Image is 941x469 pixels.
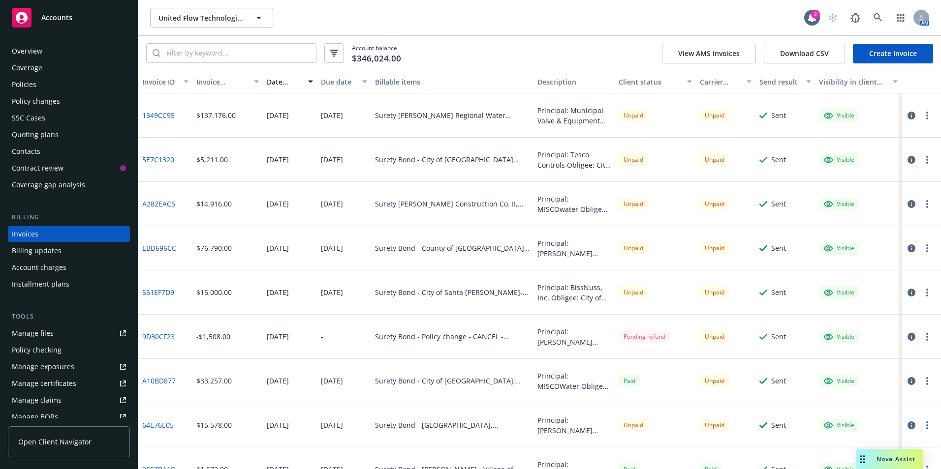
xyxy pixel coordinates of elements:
[267,287,289,297] div: [DATE]
[375,243,530,253] div: Surety Bond - County of [GEOGRAPHIC_DATA], [GEOGRAPHIC_DATA]-Performance & Payment Bond - SPA1510...
[8,226,130,242] a: Invoices
[619,153,648,166] div: Unpaid
[196,77,248,87] div: Invoice amount
[8,127,130,143] a: Quoting plans
[375,199,530,209] div: Surety [PERSON_NAME] Construction Co. II, LLC-Performance & Payment Bond - SPA151009-014
[267,110,289,120] div: [DATE]
[771,154,786,165] div: Sent
[771,420,786,430] div: Sent
[619,375,640,387] span: Paid
[321,287,343,297] div: [DATE]
[8,4,130,31] a: Accounts
[700,109,729,121] div: Unpaid
[615,70,696,93] button: Client status
[12,110,45,126] div: SSC Cases
[8,177,130,193] a: Coverage gap analysis
[537,326,611,347] div: Principal: [PERSON_NAME] Regency Group, LLC Obligee: City of Edinburg Bond Amount: $201,130.00 De...
[8,342,130,358] a: Policy checking
[352,52,401,65] span: $346,024.00
[537,282,611,303] div: Principal: BissNuss, Inc. Obligee: City of [GEOGRAPHIC_DATA]-File No. D20-25 Bond Amount: $600,00...
[12,160,63,176] div: Contract review
[877,455,915,463] span: Nova Assist
[537,238,611,259] div: Principal: [PERSON_NAME] Incorporated of [US_STATE], Inc. Obligee: County of [GEOGRAPHIC_DATA], [...
[700,198,729,210] div: Unpaid
[700,77,741,87] div: Carrier status
[8,376,130,391] a: Manage certificates
[142,287,174,297] a: 551EF7D9
[537,415,611,436] div: Principal: [PERSON_NAME] Regency Group LLC Obligee: [GEOGRAPHIC_DATA], [GEOGRAPHIC_DATA] Bond Amo...
[8,409,130,425] a: Manage BORs
[824,200,854,208] div: Visible
[267,77,302,87] div: Date issued
[12,60,42,76] div: Coverage
[142,376,176,386] a: A10BD877
[8,359,130,375] span: Manage exposures
[196,243,232,253] div: $76,790.00
[846,8,865,28] a: Report a Bug
[700,375,729,387] div: Unpaid
[12,127,59,143] div: Quoting plans
[321,420,343,430] div: [DATE]
[12,260,66,275] div: Account charges
[158,13,244,23] span: United Flow Technologies
[196,154,228,165] div: $5,211.00
[352,44,401,62] span: Account balance
[12,144,40,159] div: Contacts
[196,331,230,342] div: -$1,508.00
[771,110,786,120] div: Sent
[8,110,130,126] a: SSC Cases
[811,10,820,19] div: 2
[537,371,611,391] div: Principal: MISCOWater Obligee: City of [GEOGRAPHIC_DATA], [GEOGRAPHIC_DATA] Bond amount: $2,660,5...
[824,288,854,297] div: Visible
[853,44,933,63] a: Create Invoice
[619,330,670,343] div: Pending refund
[196,110,236,120] div: $137,176.00
[619,242,648,254] div: Unpaid
[8,392,130,408] a: Manage claims
[138,70,192,93] button: Invoice ID
[196,420,232,430] div: $15,578.00
[321,154,343,165] div: [DATE]
[267,199,289,209] div: [DATE]
[375,110,530,120] div: Surety [PERSON_NAME] Regional Water District-P&P Bond - SPA151009-010
[824,377,854,385] div: Visible
[12,43,42,59] div: Overview
[868,8,888,28] a: Search
[8,93,130,109] a: Policy changes
[8,144,130,159] a: Contacts
[18,437,92,447] span: Open Client Navigator
[824,111,854,120] div: Visible
[321,110,343,120] div: [DATE]
[375,77,530,87] div: Billable items
[771,376,786,386] div: Sent
[153,49,160,57] svg: Search
[371,70,533,93] button: Billable items
[12,226,38,242] div: Invoices
[824,244,854,253] div: Visible
[856,449,923,469] button: Nova Assist
[8,276,130,292] a: Installment plans
[8,243,130,259] a: Billing updates
[160,44,316,62] input: Filter by keyword...
[8,260,130,275] a: Account charges
[696,70,755,93] button: Carrier status
[771,199,786,209] div: Sent
[267,376,289,386] div: [DATE]
[891,8,910,28] a: Switch app
[142,243,176,253] a: EBD696CC
[8,160,130,176] a: Contract review
[619,109,648,121] div: Unpaid
[41,14,72,22] span: Accounts
[537,77,611,87] div: Description
[321,243,343,253] div: [DATE]
[8,77,130,92] a: Policies
[823,8,843,28] a: Start snowing
[12,325,54,341] div: Manage files
[700,153,729,166] div: Unpaid
[8,325,130,341] a: Manage files
[12,342,62,358] div: Policy checking
[8,212,130,222] div: Billing
[764,44,845,63] button: Download CSV
[537,194,611,214] div: Principal: MISCOwater Obligee: [PERSON_NAME] Construction Co. II, LLC Bond Amount: $1,213,852.77 ...
[533,70,615,93] button: Description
